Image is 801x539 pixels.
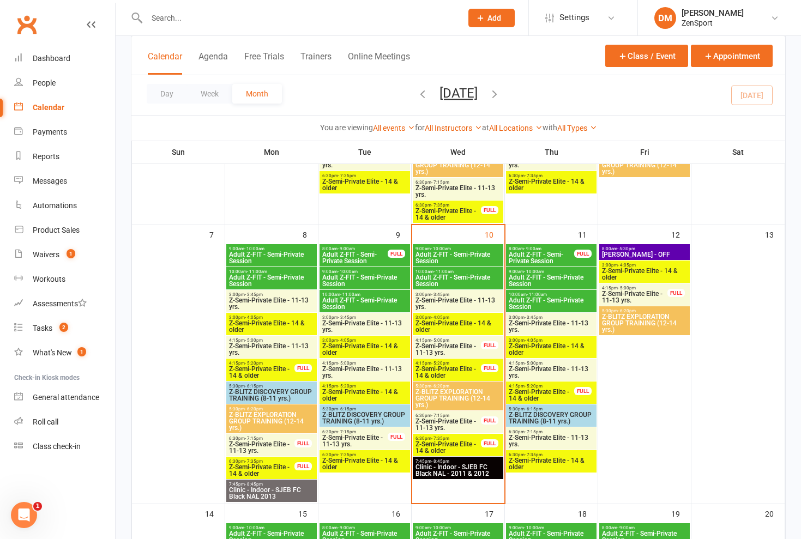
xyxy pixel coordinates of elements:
[682,18,744,28] div: ZenSport
[415,343,481,356] span: Z-Semi-Private Elite - 11-13 yrs.
[322,297,408,310] span: Adult Z-FIT - Semi-Private Session
[396,225,411,243] div: 9
[388,250,405,258] div: FULL
[228,487,315,500] span: Clinic - Indoor - SJEB FC Black NAL 2013
[433,269,454,274] span: - 11:00am
[508,178,594,191] span: Z-Semi-Private Elite - 14 & older
[228,482,315,487] span: 7:45pm
[14,316,115,341] a: Tasks 2
[431,459,449,464] span: - 8:45pm
[245,407,263,411] span: - 6:20pm
[322,251,388,264] span: Adult Z-FIT - Semi-Private Session
[33,442,81,451] div: Class check-in
[322,338,408,343] span: 3:00pm
[322,429,388,434] span: 6:30pm
[77,347,86,356] span: 1
[559,5,589,30] span: Settings
[654,7,676,29] div: DM
[244,246,264,251] span: - 10:00am
[415,413,481,418] span: 6:30pm
[33,78,56,87] div: People
[415,338,481,343] span: 4:15pm
[468,9,515,27] button: Add
[132,141,225,163] th: Sun
[338,525,355,530] span: - 9:00am
[198,51,228,75] button: Agenda
[525,452,543,457] span: - 7:35pm
[574,250,592,258] div: FULL
[481,206,498,214] div: FULL
[228,315,315,320] span: 3:00pm
[33,417,58,426] div: Roll call
[415,464,501,477] span: Clinic - Indoor - SJEB FC Black NAL - 2011 & 2012
[415,155,501,175] span: Z-BLITZ EXPLORATION GROUP TRAINING (12-14 yrs.)
[481,416,498,425] div: FULL
[578,504,598,522] div: 18
[228,441,295,454] span: Z-Semi-Private Elite - 11-13 yrs.
[245,361,263,366] span: - 5:20pm
[33,128,67,136] div: Payments
[340,292,360,297] span: - 11:00am
[228,411,315,431] span: Z-BLITZ EXPLORATION GROUP TRAINING (12-14 yrs.)
[691,141,785,163] th: Sat
[143,10,454,26] input: Search...
[415,320,501,333] span: Z-Semi-Private Elite - 14 & older
[245,315,263,320] span: - 4:05pm
[525,384,543,389] span: - 5:20pm
[338,384,356,389] span: - 5:20pm
[228,320,315,333] span: Z-Semi-Private Elite - 14 & older
[338,361,356,366] span: - 5:00pm
[338,429,356,434] span: - 7:15pm
[67,249,75,258] span: 1
[508,384,575,389] span: 4:15pm
[508,173,594,178] span: 6:30pm
[33,324,52,332] div: Tasks
[412,141,505,163] th: Wed
[33,348,72,357] div: What's New
[508,251,575,264] span: Adult Z-FIT - Semi-Private Session
[228,464,295,477] span: Z-Semi-Private Elite - 14 & older
[618,308,636,313] span: - 6:20pm
[33,152,59,161] div: Reports
[505,141,598,163] th: Thu
[415,418,481,431] span: Z-Semi-Private Elite - 11-13 yrs.
[294,364,312,372] div: FULL
[338,246,355,251] span: - 9:00am
[431,180,449,185] span: - 7:15pm
[245,338,263,343] span: - 5:00pm
[415,246,501,251] span: 9:00am
[508,366,594,379] span: Z-Semi-Private Elite - 11-13 yrs.
[601,286,668,290] span: 4:15pm
[244,525,264,530] span: - 10:00am
[33,201,77,210] div: Automations
[33,299,87,308] div: Assessments
[524,246,541,251] span: - 9:00am
[508,434,594,447] span: Z-Semi-Private Elite - 11-13 yrs.
[617,525,635,530] span: - 9:00am
[228,246,315,251] span: 9:00am
[508,274,594,287] span: Adult Z-FIT - Semi-Private Session
[482,123,489,132] strong: at
[508,389,575,402] span: Z-Semi-Private Elite - 14 & older
[228,366,295,379] span: Z-Semi-Private Elite - 14 & older
[33,502,42,511] span: 1
[415,180,501,185] span: 6:30pm
[244,51,284,75] button: Free Trials
[247,269,267,274] span: - 11:00am
[508,269,594,274] span: 9:00am
[508,429,594,434] span: 6:30pm
[524,269,544,274] span: - 10:00am
[348,51,410,75] button: Online Meetings
[605,45,688,67] button: Class / Event
[487,14,501,22] span: Add
[415,208,481,221] span: Z-Semi-Private Elite - 14 & older
[508,457,594,470] span: Z-Semi-Private Elite - 14 & older
[415,274,501,287] span: Adult Z-FIT - Semi-Private Session
[205,504,225,522] div: 14
[245,384,263,389] span: - 6:15pm
[59,323,68,332] span: 2
[508,315,594,320] span: 3:00pm
[322,361,408,366] span: 4:15pm
[14,144,115,169] a: Reports
[481,364,498,372] div: FULL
